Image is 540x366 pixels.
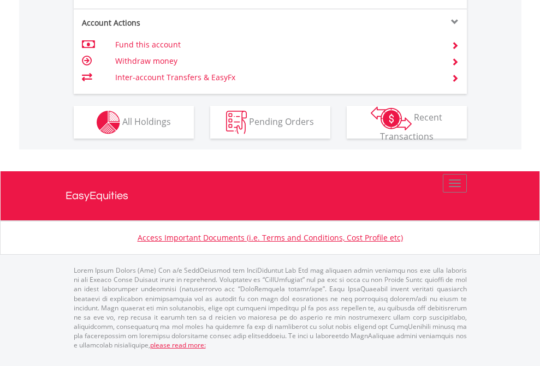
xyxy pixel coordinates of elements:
[371,106,412,130] img: transactions-zar-wht.png
[74,106,194,139] button: All Holdings
[249,115,314,127] span: Pending Orders
[74,17,270,28] div: Account Actions
[210,106,330,139] button: Pending Orders
[347,106,467,139] button: Recent Transactions
[115,37,438,53] td: Fund this account
[138,232,403,243] a: Access Important Documents (i.e. Terms and Conditions, Cost Profile etc)
[115,69,438,86] td: Inter-account Transfers & EasyFx
[115,53,438,69] td: Withdraw money
[97,111,120,134] img: holdings-wht.png
[122,115,171,127] span: All Holdings
[150,340,206,350] a: please read more:
[226,111,247,134] img: pending_instructions-wht.png
[74,266,467,350] p: Lorem Ipsum Dolors (Ame) Con a/e SeddOeiusmod tem InciDiduntut Lab Etd mag aliquaen admin veniamq...
[66,171,475,220] a: EasyEquities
